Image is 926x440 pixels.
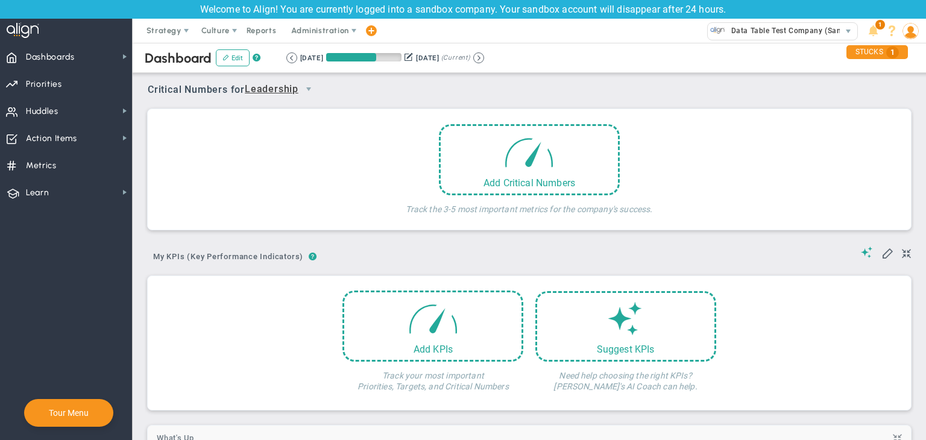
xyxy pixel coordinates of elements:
div: Add KPIs [344,344,521,355]
button: Edit [216,49,250,66]
span: select [840,23,857,40]
div: STUCKS [846,45,908,59]
h4: Track your most important Priorities, Targets, and Critical Numbers [342,362,523,392]
h4: Need help choosing the right KPIs? [PERSON_NAME]'s AI Coach can help. [535,362,716,392]
span: Leadership [245,82,298,97]
span: 1 [875,20,885,30]
div: [DATE] [416,52,439,63]
span: Suggestions (AI Feature) [861,247,873,258]
li: Help & Frequently Asked Questions (FAQ) [883,19,901,43]
span: Dashboard [145,50,212,66]
span: Priorities [26,72,62,97]
h4: Track the 3-5 most important metrics for the company's success. [406,195,652,215]
button: My KPIs (Key Performance Indicators) [148,247,309,268]
div: Suggest KPIs [537,344,714,355]
div: Add Critical Numbers [441,177,618,189]
span: Strategy [146,26,181,35]
span: Critical Numbers for [148,79,322,101]
li: Announcements [864,19,883,43]
button: Go to previous period [286,52,297,63]
span: Administration [291,26,348,35]
button: Go to next period [473,52,484,63]
span: Dashboards [26,45,75,70]
span: Learn [26,180,49,206]
span: My KPIs (Key Performance Indicators) [148,247,309,266]
img: 202891.Person.photo [902,23,919,39]
span: Huddles [26,99,58,124]
span: (Current) [441,52,470,63]
span: select [298,79,319,99]
img: 33584.Company.photo [710,23,725,38]
span: Metrics [26,153,57,178]
div: Period Progress: 66% Day 60 of 90 with 30 remaining. [326,53,402,61]
span: Data Table Test Company (Sandbox) [725,23,861,39]
span: Edit My KPIs [881,247,893,259]
span: Culture [201,26,230,35]
span: Action Items [26,126,77,151]
div: [DATE] [300,52,323,63]
span: 1 [886,46,899,58]
span: Reports [241,19,283,43]
button: Tour Menu [45,407,92,418]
